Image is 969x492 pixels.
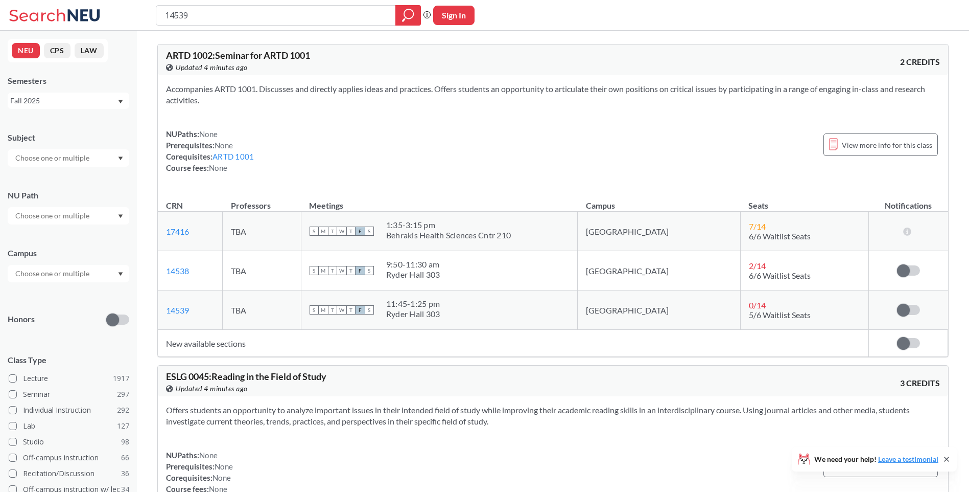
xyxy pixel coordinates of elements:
span: None [209,163,227,172]
div: Dropdown arrow [8,149,129,167]
span: We need your help! [814,456,938,463]
span: 292 [117,405,129,416]
svg: magnifying glass [402,8,414,23]
label: Off-campus instruction [9,451,129,464]
span: M [319,305,328,315]
button: LAW [75,43,104,58]
div: Fall 2025Dropdown arrow [8,93,129,109]
span: 297 [117,389,129,400]
span: M [319,266,328,275]
div: Ryder Hall 303 [386,270,440,280]
section: Accompanies ARTD 1001. Discusses and directly applies ideas and practices. Offers students an opp... [166,83,940,106]
label: Seminar [9,388,129,401]
span: F [356,266,365,275]
span: 3 CREDITS [900,377,940,389]
th: Meetings [301,190,577,212]
span: 98 [121,436,129,448]
td: TBA [223,251,301,290]
span: View more info for this class [842,139,932,151]
span: None [199,451,218,460]
span: F [356,305,365,315]
span: T [346,266,356,275]
button: CPS [44,43,70,58]
section: Offers students an opportunity to analyze important issues in their intended field of study while... [166,405,940,427]
button: Sign In [433,6,475,25]
div: Dropdown arrow [8,265,129,282]
span: ARTD 1002 : Seminar for ARTD 1001 [166,50,310,61]
span: T [346,227,356,236]
a: 17416 [166,227,189,236]
div: Dropdown arrow [8,207,129,225]
span: T [346,305,356,315]
span: ESLG 0045 : Reading in the Field of Study [166,371,326,382]
span: T [328,266,337,275]
label: Studio [9,435,129,449]
input: Choose one or multiple [10,210,96,222]
button: NEU [12,43,40,58]
span: T [328,227,337,236]
div: NUPaths: Prerequisites: Corequisites: Course fees: [166,128,254,173]
input: Choose one or multiple [10,267,96,280]
span: None [212,473,231,482]
div: Behrakis Health Sciences Cntr 210 [386,230,511,240]
input: Class, professor, course number, "phrase" [164,7,388,24]
span: Updated 4 minutes ago [176,383,248,394]
span: 5/6 Waitlist Seats [749,310,811,320]
div: NU Path [8,190,129,201]
span: W [337,305,346,315]
span: T [328,305,337,315]
svg: Dropdown arrow [118,214,123,218]
label: Lab [9,419,129,433]
span: 6/6 Waitlist Seats [749,271,811,280]
span: S [310,266,319,275]
span: Class Type [8,354,129,366]
span: S [310,305,319,315]
p: Honors [8,314,35,325]
span: W [337,227,346,236]
span: M [319,227,328,236]
a: ARTD 1001 [212,152,254,161]
svg: Dropdown arrow [118,156,123,161]
span: 6/6 Waitlist Seats [749,231,811,241]
div: magnifying glass [395,5,421,26]
span: None [199,129,218,139]
svg: Dropdown arrow [118,100,123,104]
div: Subject [8,132,129,143]
span: F [356,227,365,236]
span: 1917 [113,373,129,384]
div: Ryder Hall 303 [386,309,440,319]
td: TBA [223,212,301,251]
a: Leave a testimonial [878,455,938,463]
td: [GEOGRAPHIC_DATA] [578,212,741,251]
label: Individual Instruction [9,404,129,417]
td: [GEOGRAPHIC_DATA] [578,290,741,330]
span: None [215,462,233,471]
span: None [215,141,233,150]
span: 36 [121,468,129,479]
th: Notifications [869,190,948,212]
span: Updated 4 minutes ago [176,62,248,73]
span: 66 [121,452,129,463]
div: Semesters [8,75,129,86]
div: Campus [8,248,129,259]
span: 7 / 14 [749,221,766,231]
span: 2 CREDITS [900,56,940,68]
svg: Dropdown arrow [118,272,123,276]
span: S [365,227,374,236]
span: 127 [117,420,129,432]
span: W [337,266,346,275]
td: TBA [223,290,301,330]
div: Fall 2025 [10,95,117,106]
th: Seats [740,190,869,212]
span: 0 / 14 [749,300,766,310]
span: S [310,227,319,236]
span: S [365,266,374,275]
div: 9:50 - 11:30 am [386,259,440,270]
div: 11:45 - 1:25 pm [386,299,440,309]
a: 14539 [166,305,189,315]
th: Professors [223,190,301,212]
td: [GEOGRAPHIC_DATA] [578,251,741,290]
label: Recitation/Discussion [9,467,129,480]
label: Lecture [9,372,129,385]
div: 1:35 - 3:15 pm [386,220,511,230]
